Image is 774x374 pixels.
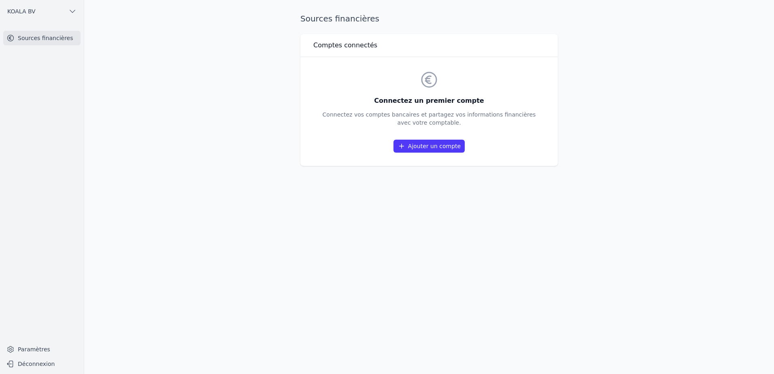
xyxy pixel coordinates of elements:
[3,343,81,356] a: Paramètres
[323,96,536,106] h3: Connectez un premier compte
[7,7,36,15] span: KOALA BV
[323,110,536,127] p: Connectez vos comptes bancaires et partagez vos informations financières avec votre comptable.
[3,5,81,18] button: KOALA BV
[393,140,465,153] a: Ajouter un compte
[300,13,379,24] h1: Sources financières
[3,357,81,370] button: Déconnexion
[313,40,377,50] h3: Comptes connectés
[3,31,81,45] a: Sources financières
